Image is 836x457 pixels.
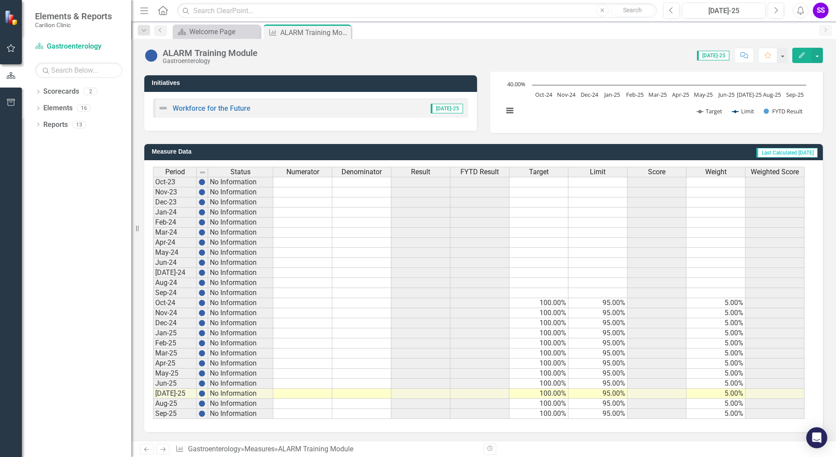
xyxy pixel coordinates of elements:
[153,187,197,197] td: Nov-23
[77,105,91,112] div: 16
[694,91,713,98] text: May-25
[208,228,273,238] td: No Information
[813,3,829,18] div: SS
[568,318,627,328] td: 95.00%
[686,369,745,379] td: 5.00%
[199,259,206,266] img: BgCOk07PiH71IgAAAABJRU5ErkJggg==
[341,168,382,176] span: Denominator
[411,168,430,176] span: Result
[199,169,206,176] img: 8DAGhfEEPCf229AAAAAElFTkSuQmCC
[199,219,206,226] img: BgCOk07PiH71IgAAAABJRU5ErkJggg==
[568,389,627,399] td: 95.00%
[208,348,273,359] td: No Information
[504,105,516,117] button: View chart menu, Chart
[507,80,526,88] text: 40.00%
[153,399,197,409] td: Aug-25
[686,308,745,318] td: 5.00%
[208,369,273,379] td: No Information
[199,239,206,246] img: BgCOk07PiH71IgAAAABJRU5ErkJggg==
[756,148,818,158] span: Last Calculated [DATE]
[509,298,568,308] td: 100.00%
[208,258,273,268] td: No Information
[153,228,197,238] td: Mar-24
[144,49,158,63] img: No Information
[509,338,568,348] td: 100.00%
[244,445,275,453] a: Measures
[199,400,206,407] img: BgCOk07PiH71IgAAAABJRU5ErkJggg==
[153,318,197,328] td: Dec-24
[208,389,273,399] td: No Information
[153,298,197,308] td: Oct-24
[686,348,745,359] td: 5.00%
[208,399,273,409] td: No Information
[199,279,206,286] img: BgCOk07PiH71IgAAAABJRU5ErkJggg==
[208,288,273,298] td: No Information
[529,168,549,176] span: Target
[509,359,568,369] td: 100.00%
[568,379,627,389] td: 95.00%
[672,91,689,98] text: Apr-25
[208,268,273,278] td: No Information
[199,410,206,417] img: BgCOk07PiH71IgAAAABJRU5ErkJggg==
[153,258,197,268] td: Jun-24
[431,104,463,113] span: [DATE]-25
[509,369,568,379] td: 100.00%
[568,359,627,369] td: 95.00%
[153,197,197,207] td: Dec-23
[686,379,745,389] td: 5.00%
[208,338,273,348] td: No Information
[286,168,319,176] span: Numerator
[177,3,657,18] input: Search ClearPoint...
[199,289,206,296] img: BgCOk07PiH71IgAAAABJRU5ErkJggg==
[568,338,627,348] td: 95.00%
[568,308,627,318] td: 95.00%
[153,238,197,248] td: Apr-24
[199,370,206,377] img: BgCOk07PiH71IgAAAABJRU5ErkJggg==
[611,4,655,17] button: Search
[208,187,273,197] td: No Information
[165,168,185,176] span: Period
[152,80,473,86] h3: Initiatives
[718,91,735,98] text: Jun-25
[697,51,729,60] span: [DATE]-25
[199,249,206,256] img: BgCOk07PiH71IgAAAABJRU5ErkJggg==
[43,103,73,113] a: Elements
[199,330,206,337] img: BgCOk07PiH71IgAAAABJRU5ErkJggg==
[153,288,197,298] td: Sep-24
[686,409,745,419] td: 5.00%
[581,91,599,98] text: Dec-24
[35,42,122,52] a: Gastroenterology
[557,91,576,98] text: Nov-24
[208,248,273,258] td: No Information
[153,379,197,389] td: Jun-25
[199,340,206,347] img: BgCOk07PiH71IgAAAABJRU5ErkJggg==
[535,91,553,98] text: Oct-24
[43,87,79,97] a: Scorecards
[208,238,273,248] td: No Information
[153,369,197,379] td: May-25
[35,63,122,78] input: Search Below...
[685,6,763,16] div: [DATE]-25
[764,107,803,115] button: Show FYTD Result
[199,209,206,216] img: BgCOk07PiH71IgAAAABJRU5ErkJggg==
[199,179,206,186] img: BgCOk07PiH71IgAAAABJRU5ErkJggg==
[153,348,197,359] td: Mar-25
[153,338,197,348] td: Feb-25
[686,318,745,328] td: 5.00%
[686,328,745,338] td: 5.00%
[189,26,258,37] div: Welcome Page
[568,409,627,419] td: 95.00%
[163,58,258,64] div: Gastroenterology
[648,168,665,176] span: Score
[682,3,766,18] button: [DATE]-25
[199,309,206,316] img: BgCOk07PiH71IgAAAABJRU5ErkJggg==
[590,168,606,176] span: Limit
[208,359,273,369] td: No Information
[153,207,197,218] td: Jan-24
[697,107,723,115] button: Show Target
[626,91,644,98] text: Feb-25
[509,328,568,338] td: 100.00%
[35,11,112,21] span: Elements & Reports
[230,168,251,176] span: Status
[278,445,353,453] div: ALARM Training Module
